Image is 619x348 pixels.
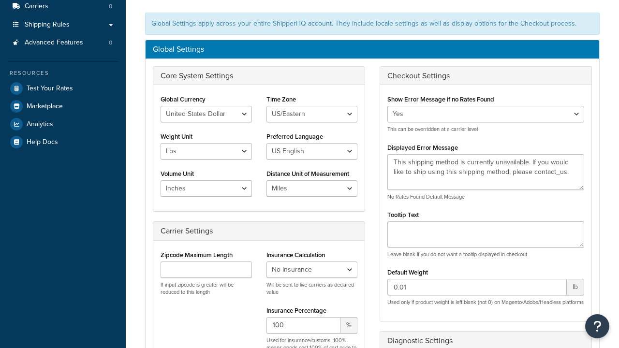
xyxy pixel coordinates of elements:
[387,96,494,103] label: Show Error Message if no Rates Found
[567,279,584,295] span: lb
[27,102,63,111] span: Marketplace
[153,45,592,54] h3: Global Settings
[7,34,118,52] a: Advanced Features 0
[145,13,600,35] div: Global Settings apply across your entire ShipperHQ account. They include locale settings as well ...
[266,96,296,103] label: Time Zone
[387,299,584,306] p: Used only if product weight is left blank (not 0) on Magento/Adobe/Headless platforms
[387,336,584,345] h3: Diagnostic Settings
[161,281,252,296] p: If input zipcode is greater will be reduced to this length
[109,39,112,47] span: 0
[266,133,323,140] label: Preferred Language
[161,227,357,235] h3: Carrier Settings
[387,126,584,133] p: This can be overridden at a carrier level
[27,85,73,93] span: Test Your Rates
[7,69,118,77] div: Resources
[25,2,48,11] span: Carriers
[585,314,609,338] button: Open Resource Center
[7,34,118,52] li: Advanced Features
[387,269,428,276] label: Default Weight
[161,72,357,80] h3: Core System Settings
[387,193,584,201] p: No Rates Found Default Message
[387,211,419,218] label: Tooltip Text
[387,72,584,80] h3: Checkout Settings
[109,2,112,11] span: 0
[27,138,58,146] span: Help Docs
[161,133,192,140] label: Weight Unit
[387,251,584,258] p: Leave blank if you do not want a tooltip displayed in checkout
[161,170,194,177] label: Volume Unit
[161,96,206,103] label: Global Currency
[161,251,233,259] label: Zipcode Maximum Length
[387,144,458,151] label: Displayed Error Message
[266,251,325,259] label: Insurance Calculation
[7,98,118,115] a: Marketplace
[7,133,118,151] a: Help Docs
[7,16,118,34] a: Shipping Rules
[25,21,70,29] span: Shipping Rules
[266,281,358,296] p: Will be sent to live carriers as declared value
[7,116,118,133] a: Analytics
[25,39,83,47] span: Advanced Features
[7,80,118,97] a: Test Your Rates
[387,154,584,190] textarea: This shipping method is currently unavailable. If you would like to ship using this shipping meth...
[27,120,53,129] span: Analytics
[340,317,357,333] span: %
[266,307,326,314] label: Insurance Percentage
[266,170,349,177] label: Distance Unit of Measurement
